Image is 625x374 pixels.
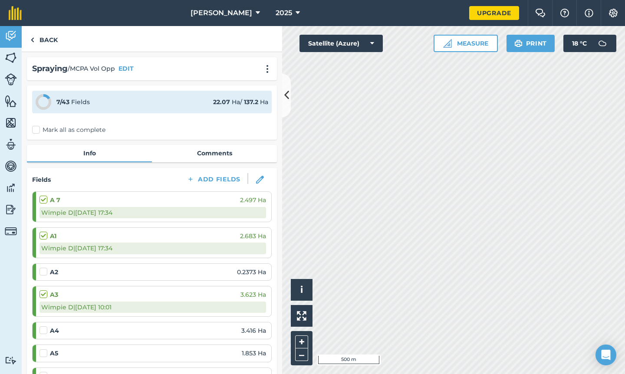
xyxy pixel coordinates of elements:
strong: 137.2 [244,98,258,106]
img: svg+xml;base64,PHN2ZyB4bWxucz0iaHR0cDovL3d3dy53My5vcmcvMjAwMC9zdmciIHdpZHRoPSI5IiBoZWlnaHQ9IjI0Ii... [30,35,34,45]
span: 2.497 Ha [240,195,266,205]
img: svg+xml;base64,PHN2ZyB3aWR0aD0iMTgiIGhlaWdodD0iMTgiIHZpZXdCb3g9IjAgMCAxOCAxOCIgZmlsbD0ibm9uZSIgeG... [256,176,264,184]
span: 3.416 Ha [241,326,266,335]
span: / MCPA Vol Opp [68,64,115,73]
strong: A1 [50,231,56,241]
img: svg+xml;base64,PD94bWwgdmVyc2lvbj0iMS4wIiBlbmNvZGluZz0idXRmLTgiPz4KPCEtLSBHZW5lcmF0b3I6IEFkb2JlIE... [594,35,611,52]
strong: A5 [50,348,58,358]
span: 2.683 Ha [240,231,266,241]
button: + [295,335,308,348]
img: svg+xml;base64,PHN2ZyB4bWxucz0iaHR0cDovL3d3dy53My5vcmcvMjAwMC9zdmciIHdpZHRoPSIxNyIgaGVpZ2h0PSIxNy... [585,8,593,18]
img: fieldmargin Logo [9,6,22,20]
a: Comments [152,145,277,161]
span: 0.2373 Ha [237,267,266,277]
img: Ruler icon [443,39,452,48]
img: svg+xml;base64,PHN2ZyB4bWxucz0iaHR0cDovL3d3dy53My5vcmcvMjAwMC9zdmciIHdpZHRoPSIyMCIgaGVpZ2h0PSIyNC... [262,65,273,73]
label: Mark all as complete [32,125,105,135]
img: svg+xml;base64,PD94bWwgdmVyc2lvbj0iMS4wIiBlbmNvZGluZz0idXRmLTgiPz4KPCEtLSBHZW5lcmF0b3I6IEFkb2JlIE... [5,160,17,173]
span: [PERSON_NAME] [191,8,252,18]
button: i [291,279,312,301]
a: Info [27,145,152,161]
button: EDIT [118,64,134,73]
button: Print [507,35,555,52]
span: 3.623 Ha [240,290,266,299]
strong: 7 / 43 [56,98,69,106]
button: Add Fields [180,173,247,185]
span: 2025 [276,8,292,18]
img: svg+xml;base64,PHN2ZyB4bWxucz0iaHR0cDovL3d3dy53My5vcmcvMjAwMC9zdmciIHdpZHRoPSI1NiIgaGVpZ2h0PSI2MC... [5,95,17,108]
img: A cog icon [608,9,618,17]
strong: A4 [50,326,59,335]
strong: A 7 [50,195,60,205]
img: A question mark icon [559,9,570,17]
strong: A3 [50,290,58,299]
strong: 22.07 [213,98,230,106]
div: Fields [56,97,90,107]
span: i [300,284,303,295]
img: svg+xml;base64,PD94bWwgdmVyc2lvbj0iMS4wIiBlbmNvZGluZz0idXRmLTgiPz4KPCEtLSBHZW5lcmF0b3I6IEFkb2JlIE... [5,181,17,194]
img: svg+xml;base64,PHN2ZyB4bWxucz0iaHR0cDovL3d3dy53My5vcmcvMjAwMC9zdmciIHdpZHRoPSI1NiIgaGVpZ2h0PSI2MC... [5,116,17,129]
img: svg+xml;base64,PD94bWwgdmVyc2lvbj0iMS4wIiBlbmNvZGluZz0idXRmLTgiPz4KPCEtLSBHZW5lcmF0b3I6IEFkb2JlIE... [5,138,17,151]
a: Back [22,26,66,52]
img: svg+xml;base64,PD94bWwgdmVyc2lvbj0iMS4wIiBlbmNvZGluZz0idXRmLTgiPz4KPCEtLSBHZW5lcmF0b3I6IEFkb2JlIE... [5,30,17,43]
button: 18 °C [563,35,616,52]
img: svg+xml;base64,PD94bWwgdmVyc2lvbj0iMS4wIiBlbmNvZGluZz0idXRmLTgiPz4KPCEtLSBHZW5lcmF0b3I6IEFkb2JlIE... [5,225,17,237]
img: svg+xml;base64,PHN2ZyB4bWxucz0iaHR0cDovL3d3dy53My5vcmcvMjAwMC9zdmciIHdpZHRoPSIxOSIgaGVpZ2h0PSIyNC... [514,38,523,49]
a: Upgrade [469,6,519,20]
img: svg+xml;base64,PHN2ZyB4bWxucz0iaHR0cDovL3d3dy53My5vcmcvMjAwMC9zdmciIHdpZHRoPSI1NiIgaGVpZ2h0PSI2MC... [5,51,17,64]
strong: A2 [50,267,58,277]
div: Wimpie D | [DATE] 17:34 [39,207,266,218]
img: Two speech bubbles overlapping with the left bubble in the forefront [535,9,546,17]
button: Satellite (Azure) [299,35,383,52]
button: Measure [434,35,498,52]
div: Wimpie D | [DATE] 10:01 [39,302,266,313]
img: svg+xml;base64,PD94bWwgdmVyc2lvbj0iMS4wIiBlbmNvZGluZz0idXRmLTgiPz4KPCEtLSBHZW5lcmF0b3I6IEFkb2JlIE... [5,203,17,216]
span: 1.853 Ha [242,348,266,358]
h2: Spraying [32,62,68,75]
div: Ha / Ha [213,97,268,107]
img: svg+xml;base64,PD94bWwgdmVyc2lvbj0iMS4wIiBlbmNvZGluZz0idXRmLTgiPz4KPCEtLSBHZW5lcmF0b3I6IEFkb2JlIE... [5,73,17,85]
button: – [295,348,308,361]
h4: Fields [32,175,51,184]
img: Four arrows, one pointing top left, one top right, one bottom right and the last bottom left [297,311,306,321]
img: svg+xml;base64,PD94bWwgdmVyc2lvbj0iMS4wIiBlbmNvZGluZz0idXRmLTgiPz4KPCEtLSBHZW5lcmF0b3I6IEFkb2JlIE... [5,356,17,364]
div: Open Intercom Messenger [595,344,616,365]
div: Wimpie D | [DATE] 17:34 [39,243,266,254]
span: 18 ° C [572,35,587,52]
